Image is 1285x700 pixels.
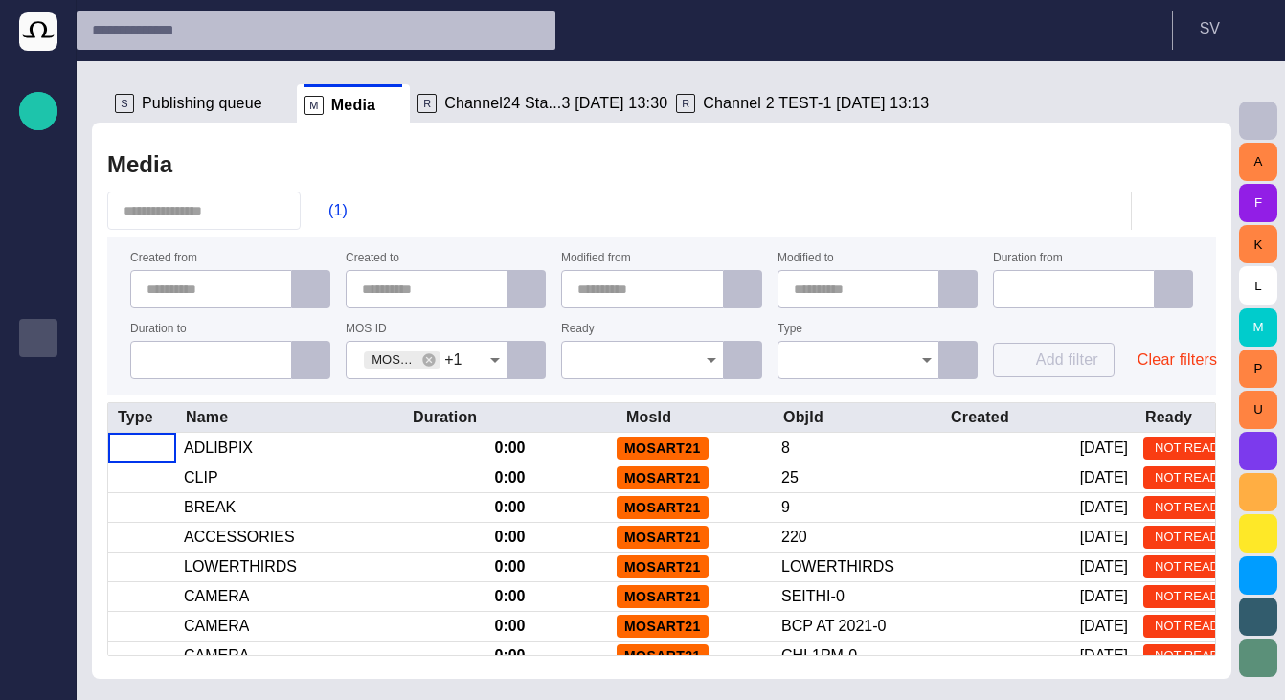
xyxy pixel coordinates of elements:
div: Ready [1145,408,1192,427]
div: RChannel24 Sta...3 [DATE] 13:30 [410,84,668,123]
label: Modified to [778,252,834,265]
span: MOSART21 [624,590,701,603]
span: Rundowns [27,173,50,196]
div: 0:00 [494,556,525,577]
p: R [417,94,437,113]
div: ACCESSORIES [184,527,295,548]
p: [PERSON_NAME]'s media (playout) [27,556,50,576]
p: CREW [27,441,50,461]
label: Duration to [130,323,187,336]
span: Administration [27,403,50,426]
div: 03/02/2022 [1080,438,1128,459]
span: Media-test with filter [27,518,50,541]
div: ObjId [783,408,823,427]
button: A [1239,143,1277,181]
span: [PERSON_NAME]'s media (playout) [27,556,50,579]
div: BCP AT 2021-0 [781,616,886,637]
p: Publishing queue [27,250,50,269]
div: 03/02/2022 [1080,467,1128,488]
p: Social Media [27,633,50,652]
p: Administration [27,403,50,422]
div: SEITHI-0 [781,586,845,607]
span: Publishing queue [142,94,262,113]
span: NOT READY [1143,498,1239,517]
div: Media-test with filter [19,510,57,549]
button: Open [698,347,725,373]
div: Name [186,408,228,427]
div: LOWERTHIRDS [184,556,297,577]
p: My OctopusX [27,595,50,614]
span: MOSART21 [624,471,701,485]
p: Media-test with filter [27,518,50,537]
span: Publishing queue KKK [27,288,50,311]
span: MOSART21 [624,441,701,455]
label: Created to [346,252,399,265]
div: 0:00 [494,527,525,548]
button: F [1239,184,1277,222]
label: Modified from [561,252,631,265]
div: [PERSON_NAME]'s media (playout) [19,549,57,587]
p: S [115,94,134,113]
div: 11/09/2017 [1080,586,1128,607]
p: Publishing queue KKK [27,288,50,307]
span: Publishing queue [27,250,50,273]
div: 25 [781,467,799,488]
button: SV [1184,11,1274,46]
span: MOSART21 [624,560,701,574]
div: RChannel 2 TEST-1 [DATE] 13:13 [668,84,927,123]
button: L [1239,266,1277,305]
span: My OctopusX [27,595,50,618]
button: Open [913,347,940,373]
span: Media [331,96,375,115]
div: MosId [626,408,671,427]
p: Media [27,327,50,346]
p: R [676,94,695,113]
span: Planning Process [27,480,50,503]
label: Ready [561,323,595,336]
span: Media [27,327,50,350]
p: M [304,96,324,115]
button: (1) [301,193,356,228]
div: 0:00 [494,616,525,637]
span: Channel 2 TEST-1 [DATE] 13:13 [703,94,929,113]
div: Type [118,408,153,427]
ul: main menu [19,166,57,654]
h2: Media [107,151,172,178]
span: NOT READY [1143,439,1239,458]
span: MOSART21 [624,501,701,514]
span: NOT READY [1143,528,1239,547]
label: Duration from [993,252,1063,265]
span: Planning [27,365,50,388]
button: K [1239,225,1277,263]
p: Planning Process [27,480,50,499]
p: Planning [27,365,50,384]
span: +1 [444,351,462,369]
div: 9 [781,497,790,518]
span: NOT READY [1143,587,1239,606]
div: Duration [413,408,477,427]
span: MOSART21 [624,531,701,544]
div: Publishing queue [19,242,57,281]
div: 03/02/2022 [1080,527,1128,548]
div: 0:00 [494,497,525,518]
button: U [1239,391,1277,429]
span: NOT READY [1143,557,1239,576]
button: P [1239,350,1277,388]
div: LOWERTHIRDS [781,556,894,577]
span: Social Media [27,633,50,656]
div: 8 [781,438,790,459]
div: CREW [19,434,57,472]
div: MMedia [297,84,410,123]
div: SPublishing queue [107,84,297,123]
p: S V [1200,17,1220,40]
div: MOSART11 [364,351,440,369]
div: 01/01/1900 [1080,556,1128,577]
span: NOT READY [1143,468,1239,487]
div: Created [951,408,1009,427]
div: 0:00 [494,467,525,488]
div: Media [19,319,57,357]
span: Channel24 Sta...3 [DATE] 13:30 [444,94,667,113]
span: MOSART21 [624,620,701,633]
div: 0:00 [494,586,525,607]
div: 220 [781,527,807,548]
